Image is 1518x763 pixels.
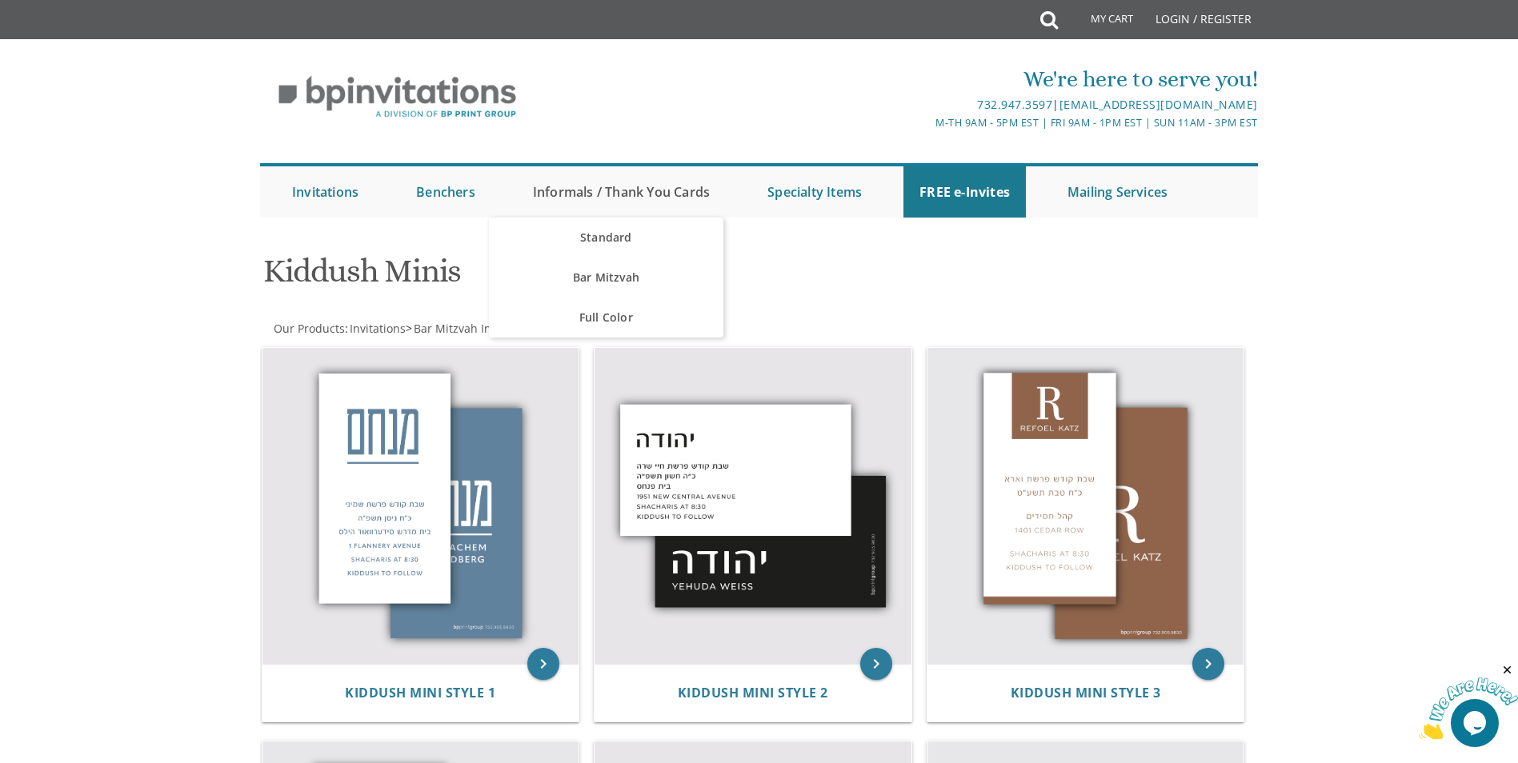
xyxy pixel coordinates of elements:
[527,648,559,680] a: keyboard_arrow_right
[489,218,723,258] a: Standard
[263,254,916,301] h1: Kiddush Minis
[345,684,495,701] span: Kiddush Mini Style 1
[927,348,1244,665] img: Kiddush Mini Style 3
[595,348,911,665] img: Kiddush Mini Style 2
[406,321,537,336] span: >
[262,348,579,665] img: Kiddush Mini Style 1
[1011,684,1161,701] span: Kiddush Mini Style 3
[345,685,495,701] a: Kiddush Mini Style 1
[260,321,759,337] div: :
[903,166,1026,218] a: FREE e-Invites
[489,298,723,338] a: Full Color
[594,114,1258,131] div: M-Th 9am - 5pm EST | Fri 9am - 1pm EST | Sun 11am - 3pm EST
[678,685,828,701] a: Kiddush Mini Style 2
[1056,2,1144,42] a: My Cart
[594,63,1258,95] div: We're here to serve you!
[517,166,726,218] a: Informals / Thank You Cards
[489,258,723,298] a: Bar Mitzvah
[412,321,537,336] a: Bar Mitzvah Invitations
[400,166,491,218] a: Benchers
[1419,663,1518,739] iframe: chat widget
[1051,166,1184,218] a: Mailing Services
[1059,97,1258,112] a: [EMAIL_ADDRESS][DOMAIN_NAME]
[414,321,537,336] span: Bar Mitzvah Invitations
[977,97,1052,112] a: 732.947.3597
[1011,685,1161,701] a: Kiddush Mini Style 3
[678,684,828,701] span: Kiddush Mini Style 2
[348,321,406,336] a: Invitations
[751,166,878,218] a: Specialty Items
[350,321,406,336] span: Invitations
[272,321,345,336] a: Our Products
[594,95,1258,114] div: |
[1192,648,1224,680] a: keyboard_arrow_right
[276,166,374,218] a: Invitations
[260,64,535,130] img: BP Invitation Loft
[860,648,892,680] a: keyboard_arrow_right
